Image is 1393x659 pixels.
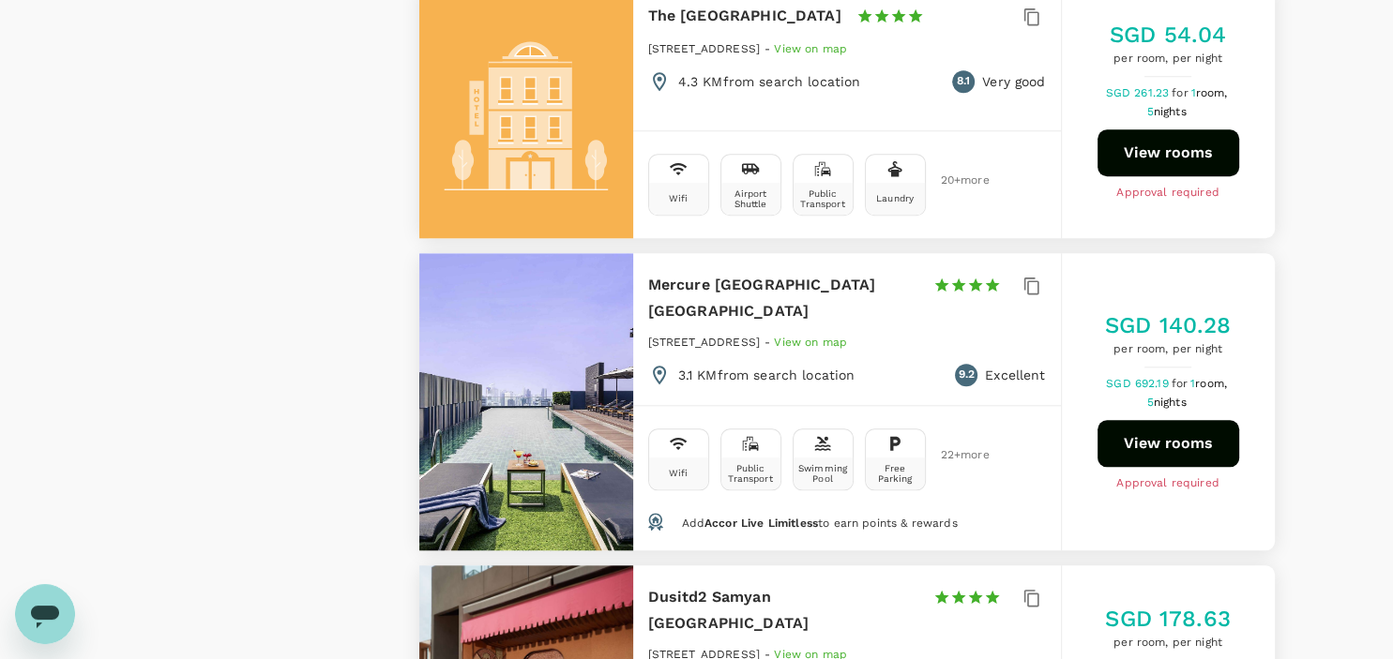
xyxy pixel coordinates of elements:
p: 3.1 KM from search location [678,366,855,384]
div: Laundry [876,193,914,203]
span: SGD 261.23 [1106,86,1173,99]
p: 4.3 KM from search location [678,72,861,91]
span: nights [1154,105,1187,118]
span: nights [1154,396,1187,409]
span: Add to earn points & rewards [681,517,957,530]
span: 8.1 [957,72,970,91]
span: for [1172,377,1190,390]
span: for [1172,86,1190,99]
span: Accor Live Limitless [704,517,818,530]
button: View rooms [1098,129,1239,176]
span: View on map [774,336,847,349]
h6: The [GEOGRAPHIC_DATA] [648,3,841,29]
span: 9.2 [958,366,974,384]
span: room, [1196,86,1228,99]
p: Very good [982,72,1045,91]
span: Approval required [1116,474,1219,493]
span: - [765,42,774,55]
span: 1 [1190,377,1230,390]
span: per room, per night [1105,634,1231,652]
span: 5 [1146,105,1189,118]
a: View on map [774,40,847,55]
div: Swimming Pool [797,463,849,484]
div: Public Transport [797,188,849,209]
span: 1 [1191,86,1231,99]
div: Wifi [669,193,689,203]
button: View rooms [1098,420,1239,467]
div: Wifi [669,468,689,478]
span: - [765,336,774,349]
h6: Mercure [GEOGRAPHIC_DATA] [GEOGRAPHIC_DATA] [648,272,918,324]
span: 5 [1146,396,1189,409]
h6: Dusitd2 Samyan [GEOGRAPHIC_DATA] [648,584,918,637]
h5: SGD 140.28 [1105,310,1232,340]
span: View on map [774,42,847,55]
span: 22 + more [941,449,969,461]
p: Excellent [985,366,1045,384]
span: per room, per night [1105,340,1232,359]
span: 20 + more [941,174,969,187]
div: Airport Shuttle [725,188,777,209]
div: Free Parking [870,463,921,484]
span: Approval required [1116,184,1219,202]
h5: SGD 54.04 [1110,20,1226,50]
a: View on map [774,334,847,349]
span: room, [1195,377,1227,390]
span: SGD 692.19 [1106,377,1172,390]
span: per room, per night [1110,50,1226,68]
h5: SGD 178.63 [1105,604,1231,634]
span: [STREET_ADDRESS] [648,42,760,55]
iframe: Button to launch messaging window [15,584,75,644]
span: [STREET_ADDRESS] [648,336,760,349]
div: Public Transport [725,463,777,484]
